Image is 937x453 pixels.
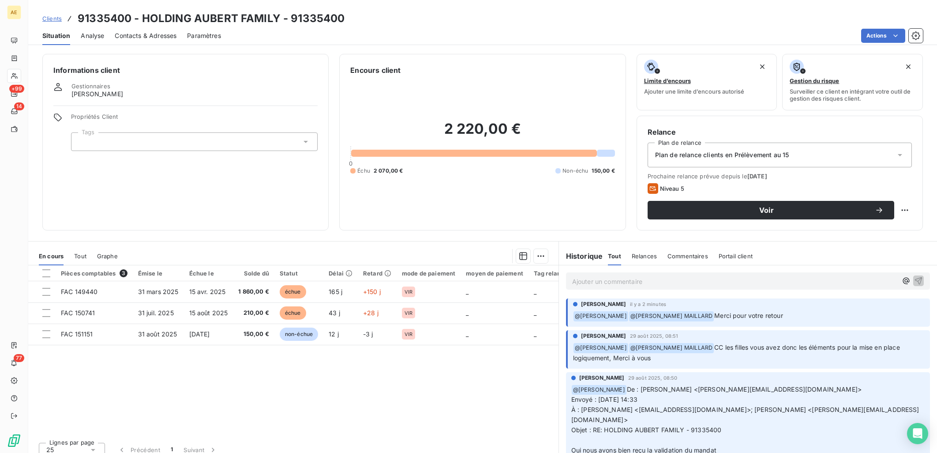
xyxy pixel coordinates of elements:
span: _ [466,288,468,295]
div: AE [7,5,21,19]
span: @ [PERSON_NAME] [573,311,628,321]
span: 1 860,00 € [238,287,269,296]
span: FAC 150741 [61,309,95,317]
h2: 2 220,00 € [350,120,615,147]
span: 15 avr. 2025 [189,288,226,295]
input: Ajouter une valeur [79,138,86,146]
button: Limite d’encoursAjouter une limite d’encours autorisé [637,54,777,110]
button: Voir [648,201,894,219]
span: 150,00 € [238,330,269,339]
span: Commentaires [667,253,708,260]
div: Délai [329,270,352,277]
span: [PERSON_NAME] [581,300,626,308]
h6: Historique [559,251,603,261]
span: Surveiller ce client en intégrant votre outil de gestion des risques client. [790,88,915,102]
div: Émise le [138,270,179,277]
span: Merci pour votre retour [714,312,783,319]
span: En cours [39,253,64,260]
span: @ [PERSON_NAME] MAILLARD [629,343,714,353]
div: Échue le [189,270,228,277]
span: _ [466,309,468,317]
span: Ajouter une limite d’encours autorisé [644,88,744,95]
span: 210,00 € [238,309,269,317]
span: Analyse [81,31,104,40]
h6: Encours client [350,65,401,75]
div: Pièces comptables [61,269,127,277]
span: [PERSON_NAME] [581,332,626,340]
span: [PERSON_NAME] [71,90,123,98]
span: Portail client [719,253,753,260]
div: Tag relance [534,270,579,277]
span: 0 [349,160,352,167]
span: Gestionnaires [71,83,110,90]
span: Objet : RE: HOLDING AUBERT FAMILY - 91335400 [571,426,722,434]
span: Contacts & Adresses [115,31,176,40]
span: _ [534,288,536,295]
span: FAC 151151 [61,330,93,338]
span: Propriétés Client [71,113,318,125]
h6: Informations client [53,65,318,75]
div: Open Intercom Messenger [907,423,928,444]
span: 165 j [329,288,342,295]
span: Envoyé : [DATE] 14:33 [571,396,637,403]
h6: Relance [648,127,912,137]
span: [DATE] [189,330,210,338]
span: 15 août 2025 [189,309,228,317]
span: À : [PERSON_NAME] <[EMAIL_ADDRESS][DOMAIN_NAME]>; [PERSON_NAME] <[PERSON_NAME][EMAIL_ADDRESS][DOM... [571,406,919,423]
div: Retard [363,270,391,277]
span: 150,00 € [592,167,615,175]
span: 77 [14,354,24,362]
span: Tout [74,253,86,260]
span: De : [PERSON_NAME] <[PERSON_NAME][EMAIL_ADDRESS][DOMAIN_NAME]> [627,385,862,393]
span: 31 juil. 2025 [138,309,174,317]
span: VIR [405,289,412,294]
span: _ [466,330,468,338]
div: Statut [280,270,318,277]
div: Solde dû [238,270,269,277]
span: @ [PERSON_NAME] [572,385,626,395]
div: mode de paiement [402,270,455,277]
span: @ [PERSON_NAME] MAILLARD [629,311,714,321]
span: CC les filles vous avez donc les éléments pour la mise en place logiquement, Merci à vous [573,344,902,362]
span: Échu [357,167,370,175]
span: 43 j [329,309,340,317]
span: Voir [658,207,875,214]
span: -3 j [363,330,373,338]
span: 12 j [329,330,339,338]
span: Prochaine relance prévue depuis le [648,173,912,180]
span: 2 070,00 € [374,167,403,175]
span: +150 j [363,288,381,295]
span: _ [534,330,536,338]
span: Situation [42,31,70,40]
span: VIR [405,332,412,337]
span: 14 [14,102,24,110]
span: FAC 149440 [61,288,98,295]
span: échue [280,306,306,320]
img: Logo LeanPay [7,434,21,448]
span: 3 [120,269,127,277]
span: [DATE] [747,173,767,180]
span: Niveau 5 [660,185,684,192]
span: @ [PERSON_NAME] [573,343,628,353]
span: +99 [9,85,24,93]
span: Non-échu [562,167,588,175]
span: 29 août 2025, 08:50 [628,375,678,381]
button: Gestion du risqueSurveiller ce client en intégrant votre outil de gestion des risques client. [782,54,923,110]
span: [PERSON_NAME] [579,374,625,382]
span: Paramètres [187,31,221,40]
span: non-échue [280,328,318,341]
span: 29 août 2025, 08:51 [630,333,678,339]
span: Tout [608,253,621,260]
h3: 91335400 - HOLDING AUBERT FAMILY - 91335400 [78,11,345,26]
span: il y a 2 minutes [630,302,666,307]
span: Limite d’encours [644,77,691,84]
span: Graphe [97,253,118,260]
span: 31 août 2025 [138,330,177,338]
span: échue [280,285,306,298]
span: 31 mars 2025 [138,288,179,295]
span: Clients [42,15,62,22]
a: Clients [42,14,62,23]
span: Gestion du risque [790,77,839,84]
div: moyen de paiement [466,270,523,277]
span: VIR [405,310,412,316]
